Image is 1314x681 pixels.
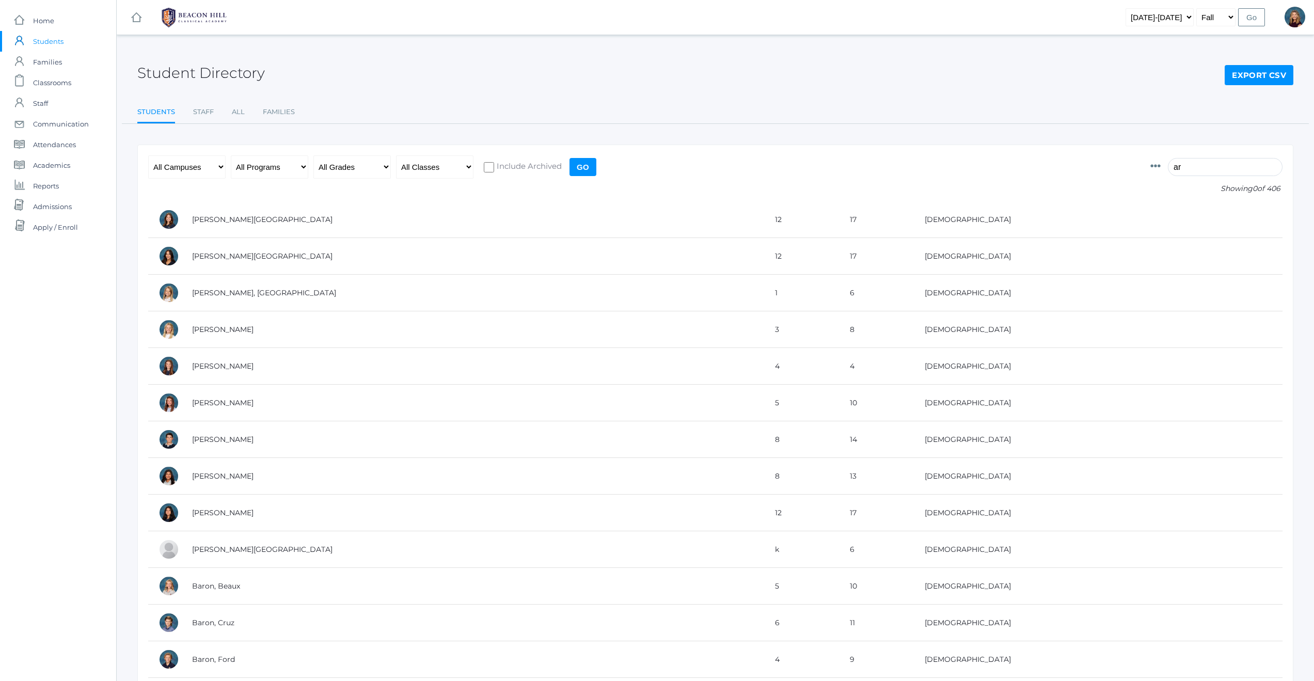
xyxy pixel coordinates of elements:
div: Charlotte Abdulla [159,209,179,230]
div: Amaya Arteaga [159,466,179,486]
td: [DEMOGRAPHIC_DATA] [914,275,1283,311]
td: [PERSON_NAME] [182,348,765,385]
td: [PERSON_NAME][GEOGRAPHIC_DATA] [182,531,765,568]
td: 17 [840,238,914,275]
td: 12 [765,201,840,238]
td: [DEMOGRAPHIC_DATA] [914,311,1283,348]
input: Include Archived [484,162,494,172]
td: [DEMOGRAPHIC_DATA] [914,201,1283,238]
a: Staff [193,102,214,122]
span: 0 [1253,184,1257,193]
td: 3 [765,311,840,348]
td: 11 [840,605,914,641]
td: Baron, Beaux [182,568,765,605]
td: 10 [840,568,914,605]
td: [PERSON_NAME][GEOGRAPHIC_DATA] [182,201,765,238]
td: 13 [840,458,914,495]
span: Admissions [33,196,72,217]
td: [DEMOGRAPHIC_DATA] [914,238,1283,275]
div: Sadie Armstrong [159,319,179,340]
a: Families [263,102,295,122]
span: Communication [33,114,89,134]
a: Students [137,102,175,124]
span: Students [33,31,64,52]
td: 17 [840,201,914,238]
td: [DEMOGRAPHIC_DATA] [914,641,1283,678]
td: 4 [840,348,914,385]
div: Lindsay Leeds [1285,7,1305,27]
td: [PERSON_NAME] [182,311,765,348]
div: Cruz Baron [159,612,179,633]
div: Claire Arnold [159,356,179,376]
div: Jake Arnold [159,429,179,450]
td: 1 [765,275,840,311]
td: 6 [765,605,840,641]
td: 8 [765,421,840,458]
td: 9 [840,641,914,678]
td: Baron, Ford [182,641,765,678]
td: 4 [765,641,840,678]
td: Baron, Cruz [182,605,765,641]
td: [PERSON_NAME] [182,421,765,458]
td: 8 [765,458,840,495]
span: Include Archived [494,161,562,173]
td: [PERSON_NAME], [GEOGRAPHIC_DATA] [182,275,765,311]
td: 12 [765,238,840,275]
span: Academics [33,155,70,176]
td: [DEMOGRAPHIC_DATA] [914,348,1283,385]
td: [PERSON_NAME] [182,385,765,421]
div: Victoria Arellano [159,246,179,266]
td: 12 [765,495,840,531]
input: Go [1238,8,1265,26]
td: 10 [840,385,914,421]
span: Home [33,10,54,31]
td: [PERSON_NAME] [182,495,765,531]
td: 14 [840,421,914,458]
img: BHCALogos-05-308ed15e86a5a0abce9b8dd61676a3503ac9727e845dece92d48e8588c001991.png [155,5,233,30]
td: [DEMOGRAPHIC_DATA] [914,495,1283,531]
td: 5 [765,385,840,421]
div: Isla Armstrong [159,282,179,303]
span: Reports [33,176,59,196]
input: Filter by name [1168,158,1283,176]
div: Isabella Arteaga [159,502,179,523]
span: Families [33,52,62,72]
td: 6 [840,531,914,568]
a: All [232,102,245,122]
td: [PERSON_NAME][GEOGRAPHIC_DATA] [182,238,765,275]
td: [DEMOGRAPHIC_DATA] [914,458,1283,495]
td: [DEMOGRAPHIC_DATA] [914,531,1283,568]
div: Charlotte Bair [159,539,179,560]
p: Showing of 406 [1150,183,1283,194]
div: Beaux Baron [159,576,179,596]
span: Classrooms [33,72,71,93]
span: Attendances [33,134,76,155]
span: Staff [33,93,48,114]
td: k [765,531,840,568]
h2: Student Directory [137,65,265,81]
td: 5 [765,568,840,605]
td: 4 [765,348,840,385]
td: [DEMOGRAPHIC_DATA] [914,605,1283,641]
td: [PERSON_NAME] [182,458,765,495]
td: 6 [840,275,914,311]
input: Go [569,158,596,176]
a: Export CSV [1225,65,1293,86]
span: Apply / Enroll [33,217,78,237]
div: Ella Arnold [159,392,179,413]
td: [DEMOGRAPHIC_DATA] [914,568,1283,605]
div: Ford Baron [159,649,179,670]
td: 17 [840,495,914,531]
td: [DEMOGRAPHIC_DATA] [914,385,1283,421]
td: 8 [840,311,914,348]
td: [DEMOGRAPHIC_DATA] [914,421,1283,458]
